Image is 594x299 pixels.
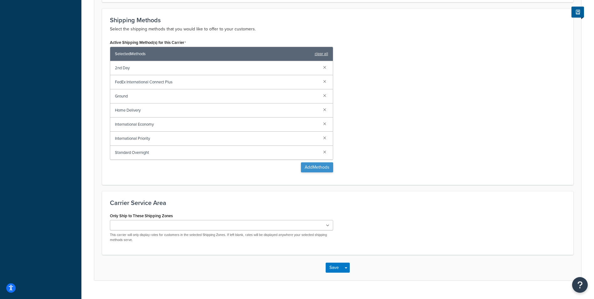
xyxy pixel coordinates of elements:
button: Save [326,263,343,273]
span: 2nd Day [115,64,318,72]
button: Open Resource Center [572,277,588,293]
span: FedEx International Connect Plus [115,78,318,87]
h3: Shipping Methods [110,17,566,24]
button: AddMethods [301,162,333,172]
span: Selected Methods [115,50,312,58]
a: clear all [315,50,328,58]
label: Active Shipping Method(s) for this Carrier [110,40,186,45]
label: Only Ship to These Shipping Zones [110,213,173,218]
span: Ground [115,92,318,101]
span: Standard Overnight [115,148,318,157]
p: This carrier will only display rates for customers in the selected Shipping Zones. If left blank,... [110,233,333,242]
span: International Economy [115,120,318,129]
span: International Priority [115,134,318,143]
button: Show Help Docs [571,7,584,18]
span: Home Delivery [115,106,318,115]
p: Select the shipping methods that you would like to offer to your customers. [110,25,566,33]
h3: Carrier Service Area [110,199,566,206]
